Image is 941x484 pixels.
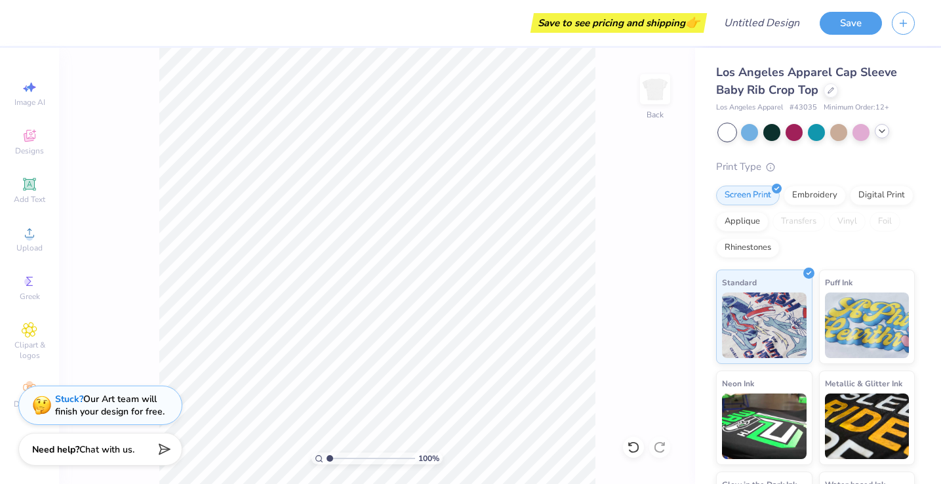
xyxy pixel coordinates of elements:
img: Back [642,76,668,102]
input: Untitled Design [713,10,810,36]
span: Minimum Order: 12 + [824,102,889,113]
strong: Need help? [32,443,79,456]
span: Upload [16,243,43,253]
div: Our Art team will finish your design for free. [55,393,165,418]
img: Metallic & Glitter Ink [825,393,910,459]
div: Rhinestones [716,238,780,258]
div: Print Type [716,159,915,174]
div: Digital Print [850,186,913,205]
span: Standard [722,275,757,289]
span: Image AI [14,97,45,108]
span: 100 % [418,453,439,464]
div: Back [647,109,664,121]
div: Screen Print [716,186,780,205]
strong: Stuck? [55,393,83,405]
div: Vinyl [829,212,866,232]
span: Metallic & Glitter Ink [825,376,902,390]
span: Decorate [14,399,45,409]
span: Greek [20,291,40,302]
button: Save [820,12,882,35]
span: Clipart & logos [7,340,52,361]
span: Los Angeles Apparel Cap Sleeve Baby Rib Crop Top [716,64,897,98]
img: Puff Ink [825,292,910,358]
span: Chat with us. [79,443,134,456]
img: Standard [722,292,807,358]
div: Foil [870,212,900,232]
span: Puff Ink [825,275,852,289]
span: Add Text [14,194,45,205]
span: Los Angeles Apparel [716,102,783,113]
div: Applique [716,212,769,232]
div: Transfers [772,212,825,232]
div: Save to see pricing and shipping [534,13,704,33]
div: Embroidery [784,186,846,205]
span: Designs [15,146,44,156]
img: Neon Ink [722,393,807,459]
span: 👉 [685,14,700,30]
span: # 43035 [790,102,817,113]
span: Neon Ink [722,376,754,390]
